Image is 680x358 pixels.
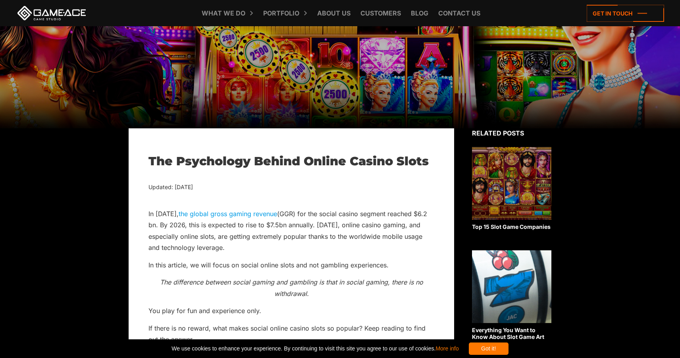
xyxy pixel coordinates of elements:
[472,250,551,341] a: Everything You Want to Know About Slot Game Art
[179,210,277,218] a: the global gross gaming revenue
[472,147,551,230] a: Top 15 Slot Game Companies
[148,208,434,254] p: In [DATE], (GGR) for the social casino segment reached $6.2 bn. By 2026, this is expected to rise...
[472,147,551,220] img: Related
[435,345,458,352] a: More info
[148,182,434,192] div: Updated: [DATE]
[148,305,434,316] p: You play for fun and experience only.
[472,128,551,138] div: Related posts
[148,154,434,168] h1: The Psychology Behind Online Casino Slots
[469,343,509,355] div: Got it!
[472,250,551,323] img: Related
[171,343,458,355] span: We use cookies to enhance your experience. By continuing to visit this site you agree to our use ...
[160,278,423,297] i: The difference between social gaming and gambling is that in social gaming, there is no withdrawal.
[148,259,434,271] p: In this article, we will focus on social online slots and not gambling experiences.
[148,323,434,345] p: If there is no reward, what makes social online casino slots so popular? Keep reading to find out...
[587,5,664,22] a: Get in touch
